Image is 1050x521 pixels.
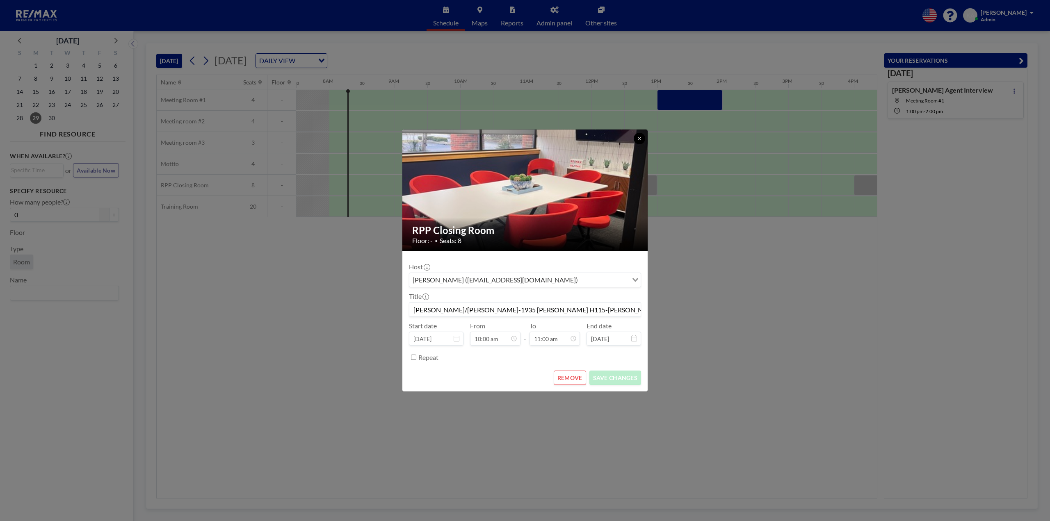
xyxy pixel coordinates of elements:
[554,371,586,385] button: REMOVE
[409,273,641,287] div: Search for option
[409,303,641,316] input: (No title)
[524,325,526,343] span: -
[589,371,641,385] button: SAVE CHANGES
[409,263,429,271] label: Host
[409,292,428,300] label: Title
[411,275,580,285] span: [PERSON_NAME] ([EMAIL_ADDRESS][DOMAIN_NAME])
[470,322,485,330] label: From
[402,27,648,355] img: 537.jpg
[587,322,612,330] label: End date
[409,322,437,330] label: Start date
[435,238,438,244] span: •
[412,224,639,237] h2: RPP Closing Room
[412,237,433,245] span: Floor: -
[418,353,438,362] label: Repeat
[440,237,461,245] span: Seats: 8
[580,275,627,285] input: Search for option
[530,322,536,330] label: To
